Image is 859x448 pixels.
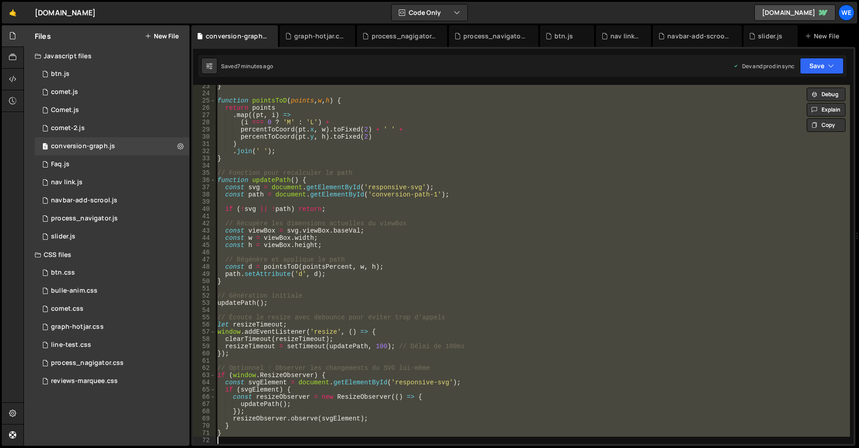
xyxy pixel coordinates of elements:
[193,249,216,256] div: 46
[193,350,216,357] div: 60
[2,2,24,23] a: 🤙
[193,140,216,148] div: 31
[206,32,267,41] div: conversion-graph.js
[193,401,216,408] div: 67
[193,285,216,292] div: 51
[193,321,216,328] div: 56
[193,133,216,140] div: 30
[35,282,189,300] div: 17167/47828.css
[193,415,216,422] div: 69
[193,169,216,177] div: 35
[51,341,91,349] div: line-test.css
[51,305,83,313] div: comet.css
[193,314,216,321] div: 55
[193,220,216,227] div: 42
[667,32,731,41] div: navbar-add-scrool.js
[221,62,273,70] div: Saved
[193,336,216,343] div: 58
[193,328,216,336] div: 57
[193,343,216,350] div: 59
[372,32,436,41] div: process_nagigator.css
[51,88,78,96] div: comet.js
[193,119,216,126] div: 28
[193,148,216,155] div: 32
[193,256,216,263] div: 47
[807,118,845,132] button: Copy
[35,65,189,83] div: 17167/47401.js
[51,160,69,168] div: Faq.js
[35,155,189,173] div: 17167/47672.js
[51,377,118,385] div: reviews-marquee.css
[805,32,843,41] div: New File
[51,215,118,223] div: process_navigator.js
[463,32,527,41] div: process_navigator.js
[35,300,189,318] div: 17167/47408.css
[800,58,844,74] button: Save
[554,32,573,41] div: btn.js
[193,271,216,278] div: 49
[145,33,179,40] button: New File
[193,90,216,97] div: 24
[193,307,216,314] div: 54
[51,178,83,187] div: nav link.js
[51,106,79,114] div: Comet.js
[193,429,216,437] div: 71
[24,246,189,264] div: CSS files
[35,101,189,119] div: 17167/47404.js
[51,124,85,132] div: comet-2.js
[193,299,216,307] div: 53
[193,104,216,112] div: 26
[51,269,75,277] div: btn.css
[193,213,216,220] div: 41
[193,126,216,133] div: 29
[193,97,216,104] div: 25
[193,205,216,213] div: 40
[51,359,124,367] div: process_nagigator.css
[51,142,115,150] div: conversion-graph.js
[35,83,189,101] div: 17167/47407.js
[42,144,48,151] span: 1
[193,155,216,162] div: 33
[193,364,216,372] div: 62
[294,32,344,41] div: graph-hotjar.css
[193,386,216,393] div: 65
[35,119,189,137] div: 17167/47405.js
[35,31,51,41] h2: Files
[758,32,782,41] div: slider.js
[193,292,216,299] div: 52
[193,242,216,249] div: 45
[51,287,97,295] div: bulle-anim.css
[193,162,216,169] div: 34
[733,62,794,70] div: Dev and prod in sync
[193,234,216,242] div: 44
[193,357,216,364] div: 61
[35,7,96,18] div: [DOMAIN_NAME]
[35,173,189,191] div: 17167/47512.js
[193,408,216,415] div: 68
[35,264,189,282] div: 17167/47836.css
[807,88,845,101] button: Debug
[193,184,216,191] div: 37
[35,137,189,155] div: 17167/48486.js
[610,32,640,41] div: nav link.js
[193,437,216,444] div: 72
[193,198,216,205] div: 39
[193,83,216,90] div: 23
[35,210,189,228] div: 17167/47466.js
[193,372,216,379] div: 63
[35,318,189,336] div: 17167/47858.css
[51,196,117,205] div: navbar-add-scrool.js
[193,112,216,119] div: 27
[35,191,189,210] div: 17167/47443.js
[193,263,216,271] div: 48
[392,5,467,21] button: Code Only
[35,354,189,372] div: 17167/48300.css
[754,5,836,21] a: [DOMAIN_NAME]
[193,422,216,429] div: 70
[51,323,104,331] div: graph-hotjar.css
[24,47,189,65] div: Javascript files
[193,177,216,184] div: 36
[193,227,216,234] div: 43
[838,5,854,21] a: We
